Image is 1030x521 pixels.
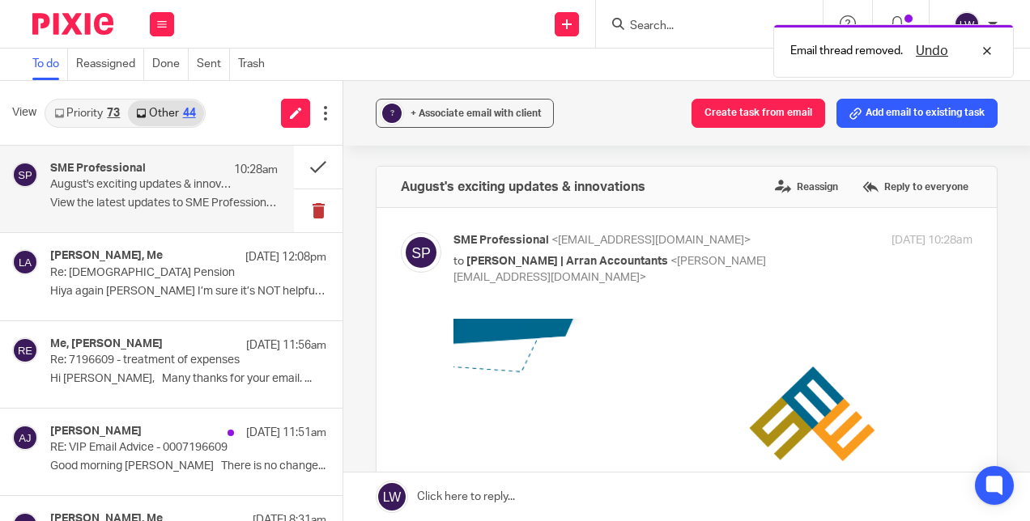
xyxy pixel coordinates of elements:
strong: flatfair [259,302,299,316]
p: 10:28am [234,162,278,178]
span: View [12,104,36,121]
span: + Associate email with client [411,108,542,118]
p: RE: VIP Email Advice - 0007196609 [50,441,271,455]
img: svg%3E [12,249,38,275]
p: But that is not all… we have rolled out key , are pioneering an , and are developing more to take... [15,346,703,424]
p: August's exciting updates & innovations [50,178,232,192]
strong: AI-powered tools [267,368,373,382]
a: Trash [238,49,273,80]
strong: Verify [202,302,238,316]
img: svg%3E [12,337,38,363]
strong: Open Banking [15,388,703,421]
h4: [PERSON_NAME], Me [50,249,163,263]
a: Sent [197,49,230,80]
p: [DATE] 10:28am [892,232,973,249]
a: Priority73 [46,100,128,126]
h4: [PERSON_NAME] [50,425,142,438]
strong: AML checks [87,407,163,421]
span: . [359,223,365,250]
div: 44 [183,108,196,119]
p: This month we have a packed update full of powerful new features, smart integrations, and excitin... [15,260,703,338]
a: To do [32,49,68,80]
span: SME Professional [453,235,549,246]
span: Coming soon [294,479,423,502]
img: svg%3E [12,162,38,188]
a: Other44 [128,100,203,126]
button: Create task from email [692,99,825,128]
span: <[EMAIL_ADDRESS][DOMAIN_NAME]> [551,235,751,246]
span: [PERSON_NAME] | Arran Accountants [466,256,668,267]
h4: August's exciting updates & innovations [401,179,645,195]
p: Re: [DEMOGRAPHIC_DATA] Pension [50,266,271,280]
p: View the latest updates to SME Professional ... [50,197,278,210]
strong: enhanced Rightmove lead integration [15,349,703,382]
a: Reassigned [76,49,144,80]
img: svg%3E [401,232,441,273]
button: Undo [911,41,953,61]
a: Done [152,49,189,80]
strong: software and UI improvements [266,349,458,362]
p: Hi [PERSON_NAME], Many thanks for your email. ... [50,372,326,386]
button: Add email to existing task [836,99,998,128]
p: Hiya again [PERSON_NAME] I’m sure it’s NOT helpful,... [50,285,326,299]
div: 73 [107,108,120,119]
img: svg%3E [12,425,38,451]
img: Pixie [32,13,113,35]
button: ? + Associate email with client [376,99,554,128]
p: [DATE] 11:56am [246,337,326,354]
p: Email thread removed. [790,43,903,59]
p: [DATE] 11:51am [246,425,326,441]
div: ? [382,104,402,123]
strong: brand-new unified Viewings form [484,282,692,296]
h3: August's exciting updates & innovations [15,223,703,252]
p: Good morning [PERSON_NAME] There is no change... [50,460,326,473]
label: Reply to everyone [858,175,973,199]
label: Reassign [771,175,842,199]
p: Re: 7196609 - treatment of expenses [50,354,271,367]
h4: Me, [PERSON_NAME] [50,337,163,351]
p: [DATE] 12:08pm [245,249,326,265]
span: to [453,256,464,267]
img: svg%3E [954,11,980,37]
strong: AI-powered chat systems [219,388,376,401]
h4: SME Professional [50,162,146,176]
